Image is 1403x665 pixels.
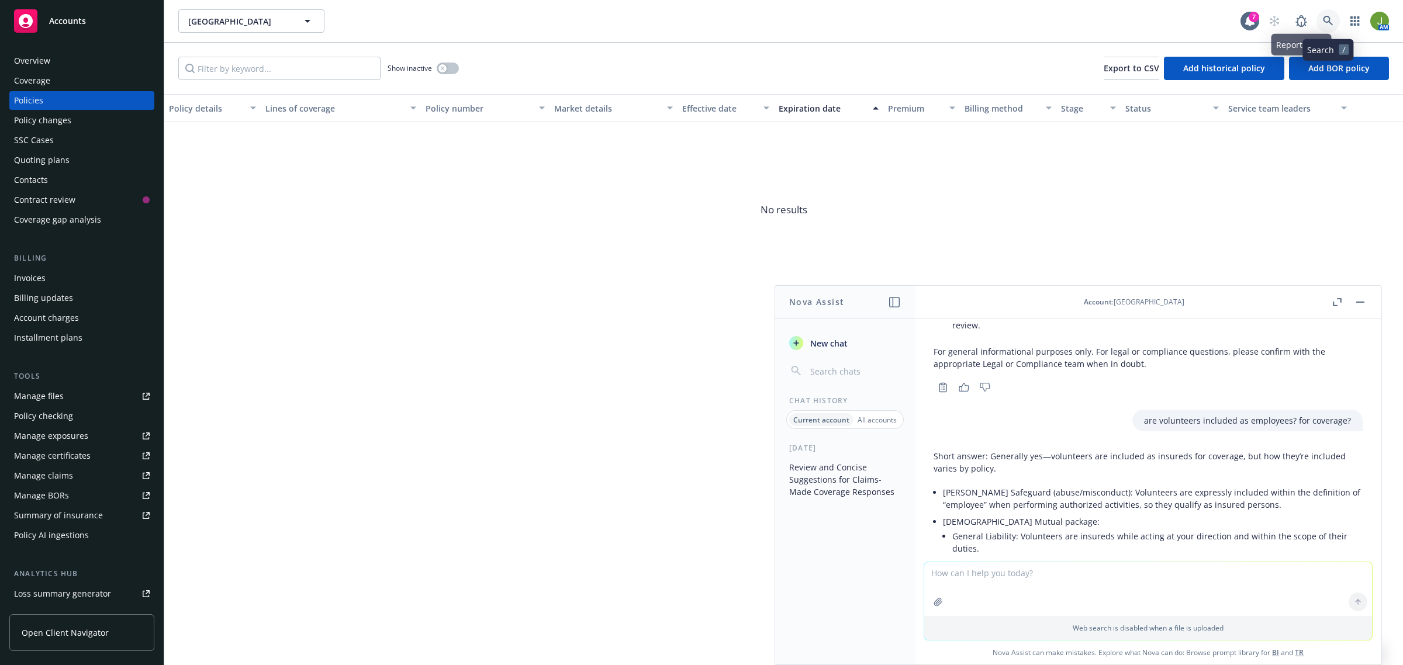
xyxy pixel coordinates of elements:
button: Thumbs down [976,379,994,396]
div: Premium [888,102,943,115]
button: Policy number [421,94,550,122]
span: New chat [808,337,848,349]
button: Add BOR policy [1289,57,1389,80]
button: [GEOGRAPHIC_DATA] [178,9,324,33]
div: Manage files [14,387,64,406]
li: [PERSON_NAME] Safeguard (abuse/misconduct): Volunteers are expressly included within the definiti... [943,484,1363,513]
a: Start snowing [1263,9,1286,33]
div: Loss summary generator [14,584,111,603]
button: Premium [883,94,960,122]
a: Quoting plans [9,151,154,169]
li: Establish an internal protocol to escalate potential intra‑insured disputes for early legal and b... [952,304,1363,334]
div: Manage claims [14,466,73,485]
a: Installment plans [9,328,154,347]
div: Stage [1061,102,1103,115]
div: Policy changes [14,111,71,130]
div: Service team leaders [1228,102,1335,115]
span: Account [1084,297,1112,307]
div: Summary of insurance [14,506,103,525]
a: Manage BORs [9,486,154,505]
div: Tools [9,370,154,382]
span: [GEOGRAPHIC_DATA] [188,15,289,27]
div: Account charges [14,309,79,327]
div: Billing [9,252,154,264]
button: Review and Concise Suggestions for Claims-Made Coverage Responses [785,458,906,501]
a: Summary of insurance [9,506,154,525]
div: Lines of coverage [265,102,403,115]
a: Coverage [9,71,154,90]
p: All accounts [858,415,897,425]
div: Overview [14,51,50,70]
div: : [GEOGRAPHIC_DATA] [1084,297,1184,307]
div: Policies [14,91,43,110]
button: Market details [550,94,678,122]
input: Search chats [808,363,901,379]
a: Policy changes [9,111,154,130]
p: are volunteers included as employees? for coverage? [1144,414,1351,427]
button: Policy details [164,94,261,122]
div: Quoting plans [14,151,70,169]
div: Coverage [14,71,50,90]
div: Expiration date [779,102,866,115]
a: Report a Bug [1290,9,1313,33]
a: BI [1272,647,1279,657]
a: Manage exposures [9,427,154,445]
span: Accounts [49,16,86,26]
a: Manage files [9,387,154,406]
button: Export to CSV [1104,57,1159,80]
button: Add historical policy [1164,57,1284,80]
div: Market details [554,102,661,115]
button: New chat [785,332,906,354]
a: Policies [9,91,154,110]
a: Invoices [9,269,154,288]
div: Policy AI ingestions [14,526,89,545]
div: Coverage gap analysis [14,210,101,229]
span: No results [164,122,1403,297]
div: Effective date [682,102,756,115]
a: Contract review [9,191,154,209]
span: Add historical policy [1183,63,1265,74]
a: Manage claims [9,466,154,485]
p: For general informational purposes only. For legal or compliance questions, please confirm with t... [934,345,1363,370]
button: Service team leaders [1224,94,1352,122]
a: Contacts [9,171,154,189]
span: Show inactive [388,63,432,73]
img: photo [1370,12,1389,30]
div: Policy number [426,102,532,115]
input: Filter by keyword... [178,57,381,80]
div: Manage certificates [14,446,91,465]
button: Status [1121,94,1224,122]
div: 7 [1249,12,1259,22]
button: Effective date [678,94,774,122]
p: Web search is disabled when a file is uploaded [931,623,1365,633]
div: Policy details [169,102,243,115]
div: Billing method [965,102,1039,115]
span: Export to CSV [1104,63,1159,74]
a: Search [1316,9,1340,33]
span: Add BOR policy [1308,63,1370,74]
li: Employee Benefits Liability: Volunteers are insureds when authorized to administer employee benef... [952,557,1363,586]
a: Policy checking [9,407,154,425]
a: Overview [9,51,154,70]
button: Expiration date [774,94,883,122]
a: Loss summary generator [9,584,154,603]
span: Nova Assist can make mistakes. Explore what Nova can do: Browse prompt library for and [920,640,1377,664]
div: Installment plans [14,328,82,347]
div: Policy checking [14,407,73,425]
a: Coverage gap analysis [9,210,154,229]
div: Contacts [14,171,48,189]
a: Manage certificates [9,446,154,465]
a: Switch app [1343,9,1367,33]
a: Account charges [9,309,154,327]
div: Manage BORs [14,486,69,505]
button: Stage [1056,94,1121,122]
a: Billing updates [9,289,154,307]
button: Billing method [960,94,1056,122]
div: SSC Cases [14,131,54,150]
button: Lines of coverage [261,94,421,122]
li: General Liability: Volunteers are insureds while acting at your direction and within the scope of... [952,528,1363,557]
span: Open Client Navigator [22,626,109,639]
a: TR [1295,647,1304,657]
div: [DATE] [775,443,915,453]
